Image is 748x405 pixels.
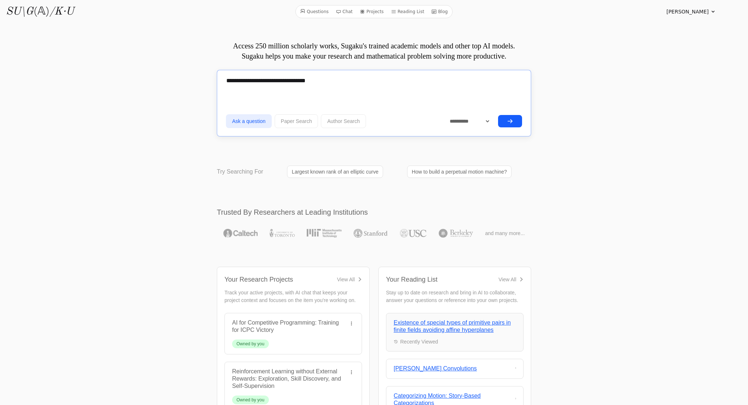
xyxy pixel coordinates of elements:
[275,114,318,128] button: Paper Search
[49,6,74,17] i: /K·U
[217,207,531,217] h2: Trusted By Researchers at Leading Institutions
[287,166,383,178] a: Largest known rank of an elliptic curve
[394,319,511,333] a: Existence of special types of primitive pairs in finite fields avoiding affine hyperplanes
[407,166,512,178] a: How to build a perpetual motion machine?
[236,341,264,347] div: Owned by you
[337,276,362,283] a: View All
[400,338,438,345] div: Recently Viewed
[232,368,341,389] a: Reinforcement Learning without External Rewards: Exploration, Skill Discovery, and Self-Supervision
[226,114,272,128] button: Ask a question
[498,276,516,283] div: View All
[6,5,74,18] a: SU\G(𝔸)/K·U
[217,41,531,61] p: Access 250 million scholarly works, Sugaku's trained academic models and other top AI models. Sug...
[333,7,355,16] a: Chat
[386,289,524,304] p: Stay up to date on research and bring in AI to collaborate, answer your questions or reference in...
[337,276,355,283] div: View All
[439,229,473,238] img: UC Berkeley
[667,8,709,15] span: [PERSON_NAME]
[307,229,341,238] img: MIT
[394,365,477,372] a: [PERSON_NAME] Convolutions
[400,229,426,238] img: USC
[232,319,339,333] a: AI for Competitive Programming: Training for ICPC Victory
[388,7,427,16] a: Reading List
[498,276,524,283] a: View All
[485,230,525,237] span: and many more...
[223,229,258,238] img: Caltech
[217,167,263,176] p: Try Searching For
[667,8,716,15] summary: [PERSON_NAME]
[224,274,293,285] div: Your Research Projects
[321,114,366,128] button: Author Search
[6,6,33,17] i: SU\G
[429,7,451,16] a: Blog
[357,7,386,16] a: Projects
[354,229,387,238] img: Stanford
[386,274,437,285] div: Your Reading List
[224,289,362,304] p: Track your active projects, with AI chat that keeps your project context and focuses on the item ...
[297,7,331,16] a: Questions
[270,229,294,238] img: University of Toronto
[236,397,264,403] div: Owned by you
